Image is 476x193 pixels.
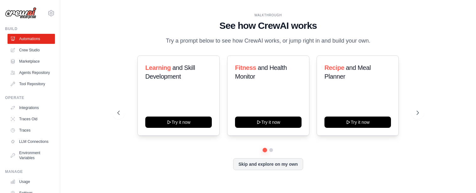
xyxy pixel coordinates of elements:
a: Crew Studio [8,45,55,55]
a: Traces [8,125,55,135]
img: Logo [5,7,36,19]
button: Try it now [145,117,212,128]
span: Learning [145,64,171,71]
span: and Meal Planner [324,64,371,80]
a: Traces Old [8,114,55,124]
span: Fitness [235,64,256,71]
span: and Health Monitor [235,64,287,80]
h1: See how CrewAI works [117,20,419,31]
a: Usage [8,177,55,187]
div: Manage [5,169,55,174]
a: LLM Connections [8,137,55,147]
div: WALKTHROUGH [117,13,419,18]
div: Operate [5,95,55,100]
p: Try a prompt below to see how CrewAI works, or jump right in and build your own. [163,36,373,45]
a: Integrations [8,103,55,113]
a: Tool Repository [8,79,55,89]
div: Build [5,26,55,31]
a: Automations [8,34,55,44]
button: Try it now [324,117,391,128]
a: Marketplace [8,56,55,66]
span: Recipe [324,64,344,71]
button: Try it now [235,117,302,128]
button: Skip and explore on my own [233,158,303,170]
a: Agents Repository [8,68,55,78]
a: Environment Variables [8,148,55,163]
